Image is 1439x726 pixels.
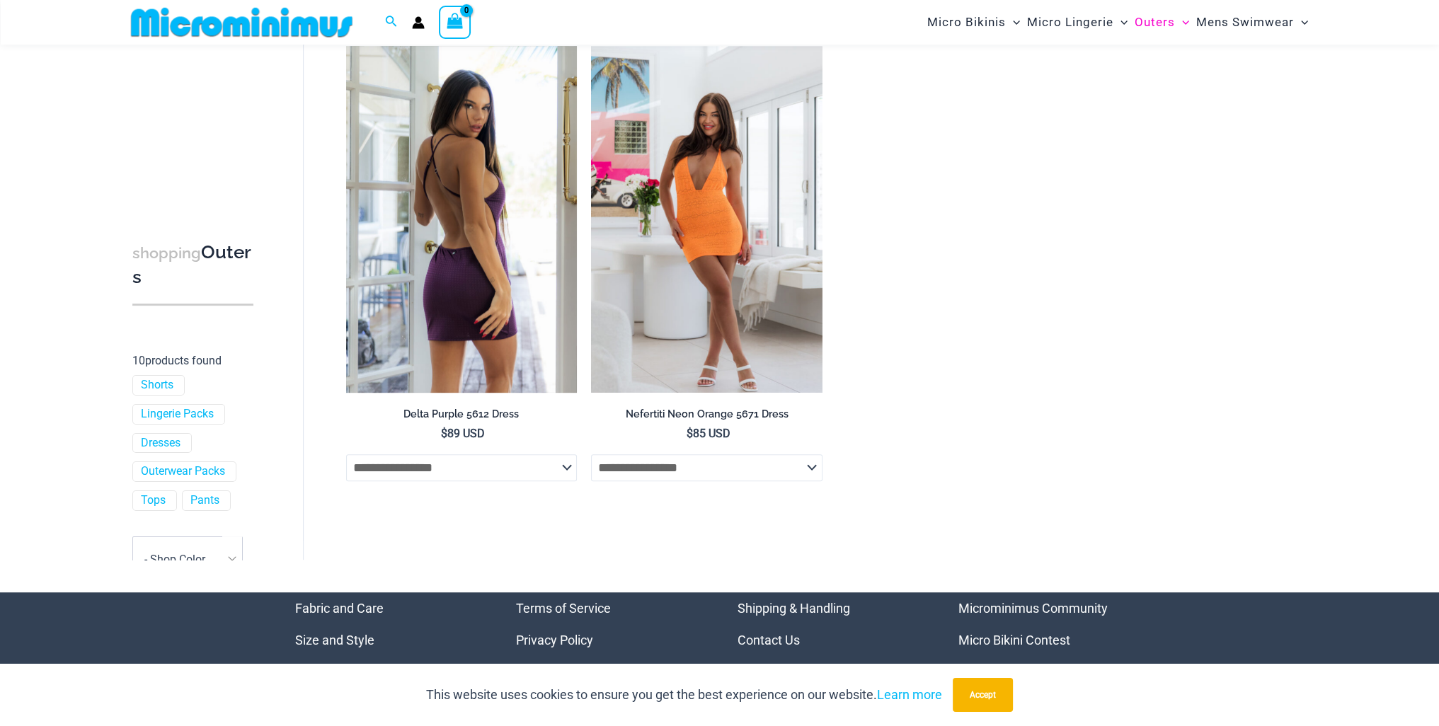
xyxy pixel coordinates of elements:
[295,592,481,688] aside: Footer Widget 1
[877,687,942,702] a: Learn more
[591,408,822,426] a: Nefertiti Neon Orange 5671 Dress
[1135,4,1175,40] span: Outers
[591,46,822,393] img: Nefertiti Neon Orange 5671 Dress 01
[412,16,425,29] a: Account icon link
[346,408,578,421] h2: Delta Purple 5612 Dress
[132,350,253,372] p: products found
[516,592,702,688] nav: Menu
[141,465,225,480] a: Outerwear Packs
[516,592,702,688] aside: Footer Widget 2
[958,601,1108,616] a: Microminimus Community
[1294,4,1308,40] span: Menu Toggle
[295,601,384,616] a: Fabric and Care
[1196,4,1294,40] span: Mens Swimwear
[141,407,214,422] a: Lingerie Packs
[687,427,693,440] span: $
[132,244,201,262] span: shopping
[125,6,358,38] img: MM SHOP LOGO FLAT
[927,4,1006,40] span: Micro Bikinis
[922,2,1314,42] nav: Site Navigation
[441,427,485,440] bdi: 89 USD
[1193,4,1312,40] a: Mens SwimwearMenu ToggleMenu Toggle
[1006,4,1020,40] span: Menu Toggle
[132,241,253,289] h3: Outers
[133,537,242,582] span: - Shop Color
[1113,4,1128,40] span: Menu Toggle
[516,601,611,616] a: Terms of Service
[141,378,173,393] a: Shorts
[958,592,1145,688] aside: Footer Widget 4
[426,684,942,705] p: This website uses cookies to ensure you get the best experience on our website.
[295,633,374,647] a: Size and Style
[1175,4,1189,40] span: Menu Toggle
[1024,4,1131,40] a: Micro LingerieMenu ToggleMenu Toggle
[1131,4,1193,40] a: OutersMenu ToggleMenu Toggle
[141,493,166,508] a: Tops
[958,633,1070,647] a: Micro Bikini Contest
[591,46,822,393] a: Nefertiti Neon Orange 5671 Dress 01Nefertiti Neon Orange 5671 Dress 02Nefertiti Neon Orange 5671 ...
[441,427,447,440] span: $
[346,46,578,393] img: Delta Purple 5612 Dress 03
[1027,4,1113,40] span: Micro Lingerie
[295,592,481,688] nav: Menu
[738,592,924,688] nav: Menu
[687,427,730,440] bdi: 85 USD
[591,408,822,421] h2: Nefertiti Neon Orange 5671 Dress
[132,536,243,583] span: - Shop Color
[953,678,1013,712] button: Accept
[924,4,1024,40] a: Micro BikinisMenu ToggleMenu Toggle
[346,408,578,426] a: Delta Purple 5612 Dress
[439,6,471,38] a: View Shopping Cart, empty
[346,46,578,393] a: Delta Purple 5612 Dress 01Delta Purple 5612 Dress 03Delta Purple 5612 Dress 03
[190,493,219,508] a: Pants
[132,354,145,367] span: 10
[738,601,850,616] a: Shipping & Handling
[738,592,924,688] aside: Footer Widget 3
[144,553,205,567] span: - Shop Color
[738,633,800,647] a: Contact Us
[958,592,1145,688] nav: Menu
[141,436,180,451] a: Dresses
[385,13,398,31] a: Search icon link
[516,633,593,647] a: Privacy Policy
